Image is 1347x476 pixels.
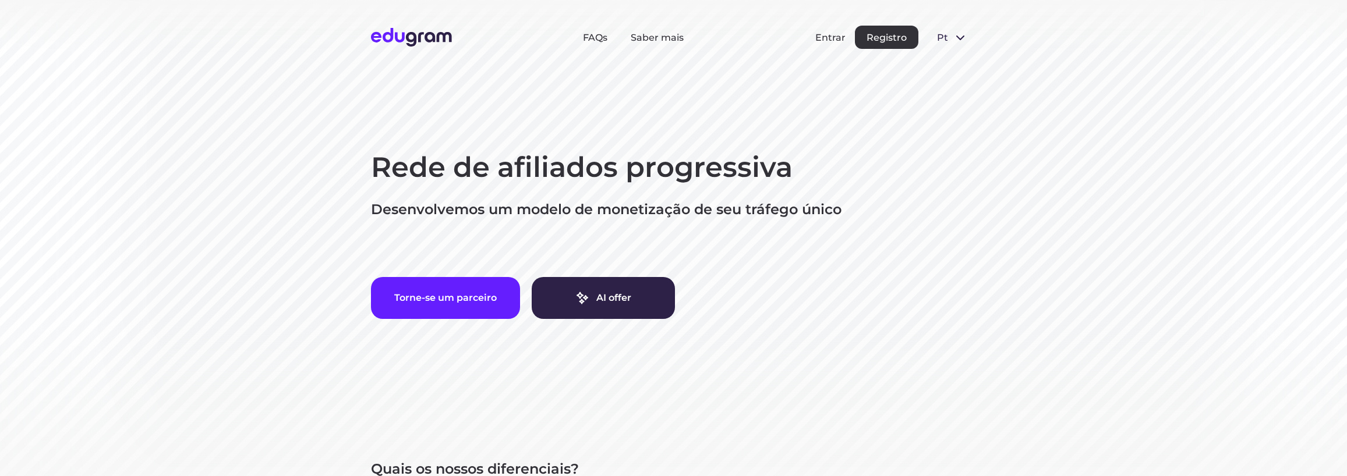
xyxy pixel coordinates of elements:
[583,32,607,43] a: FAQs
[371,200,977,219] p: Desenvolvemos um modelo de monetização de seu tráfego único
[371,149,977,186] h1: Rede de afiliados progressiva
[371,28,452,47] img: Edugram Logo
[371,277,520,319] button: Torne-se um parceiro
[937,32,949,43] span: pt
[815,32,846,43] button: Entrar
[631,32,684,43] a: Saber mais
[532,277,675,319] a: AI offer
[928,26,977,49] button: pt
[855,26,918,49] button: Registro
